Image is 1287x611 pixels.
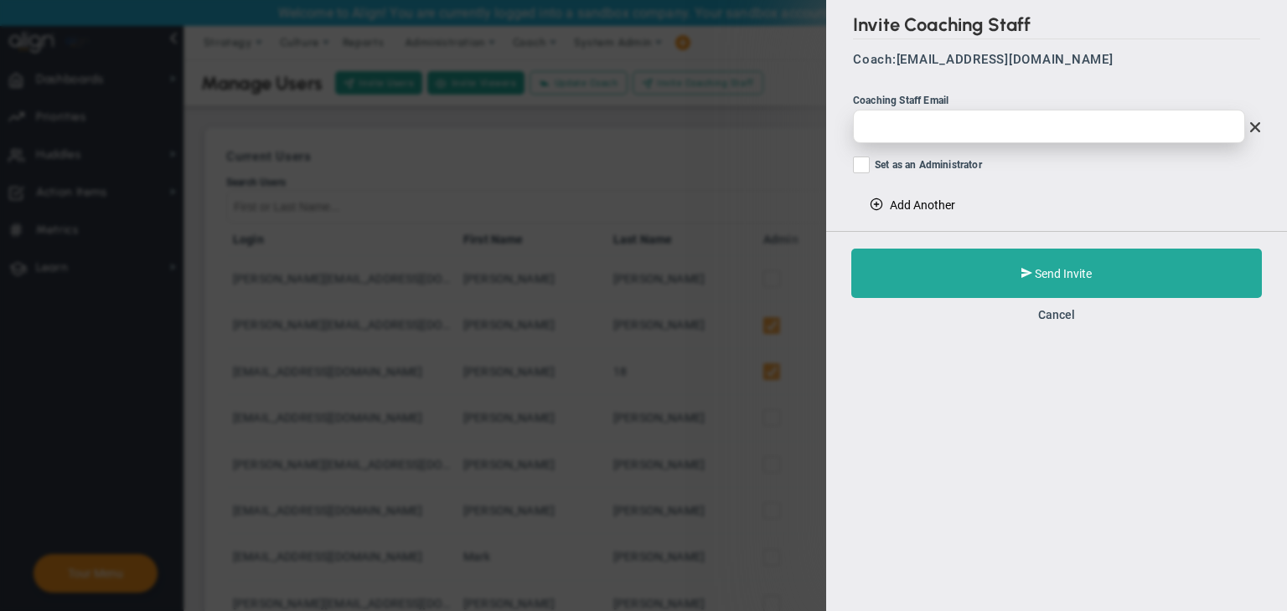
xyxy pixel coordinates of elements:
span: Set as an Administrator [875,157,982,176]
button: Add Another [853,191,972,218]
h2: Invite Coaching Staff [853,13,1260,39]
span: Add Another [890,198,955,212]
h3: Coach: [853,52,1260,67]
span: [EMAIL_ADDRESS][DOMAIN_NAME] [897,52,1114,67]
button: Cancel [1038,308,1075,321]
div: Coaching Staff Email [853,93,1260,109]
span: Send Invite [1035,267,1092,280]
button: Send Invite [851,249,1262,298]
